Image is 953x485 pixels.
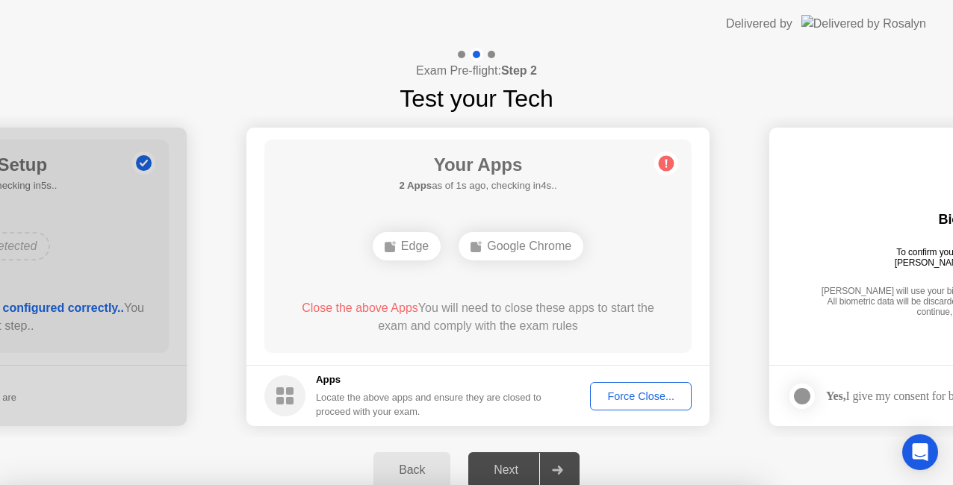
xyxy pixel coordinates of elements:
span: Close the above Apps [302,301,418,314]
h1: Your Apps [399,151,556,178]
h5: as of 1s ago, checking in4s.. [399,178,556,193]
div: Google Chrome [459,232,583,260]
div: You will need to close these apps to start the exam and comply with the exam rules [286,299,671,335]
h1: Test your Tech [400,81,553,116]
div: Open Intercom Messenger [902,434,938,470]
b: 2 Apps [399,180,432,191]
div: Edge [373,232,441,260]
h4: Exam Pre-flight: [416,62,537,80]
div: Back [378,463,446,477]
strong: Yes, [826,389,845,402]
div: Delivered by [726,15,792,33]
div: Force Close... [595,390,686,402]
b: Step 2 [501,64,537,77]
h5: Apps [316,372,542,387]
div: Locate the above apps and ensure they are closed to proceed with your exam. [316,390,542,419]
div: Next [473,463,539,477]
img: Delivered by Rosalyn [801,15,926,32]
